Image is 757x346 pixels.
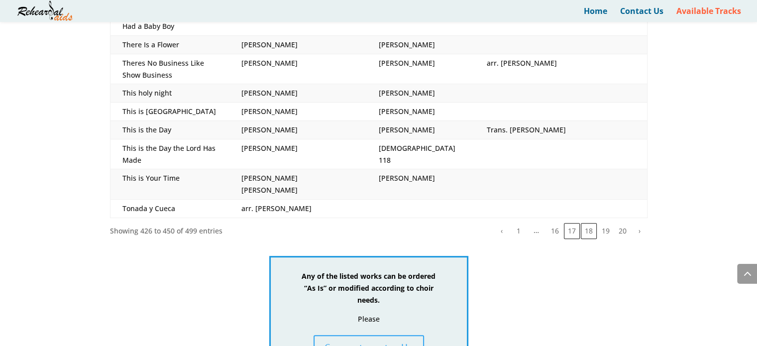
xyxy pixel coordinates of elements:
[511,223,527,239] button: 1
[676,7,741,22] a: Available Tracks
[367,84,475,103] td: [PERSON_NAME]
[367,103,475,121] td: [PERSON_NAME]
[302,271,435,305] strong: Any of the listed works can be ordered “As Is” or modified according to choir needs.
[110,169,229,200] td: This is Your Time
[110,103,229,121] td: This is [GEOGRAPHIC_DATA]
[547,223,563,239] button: 16
[301,313,437,325] p: Please
[494,223,510,239] button: Previous
[564,223,580,239] button: 17
[475,120,647,139] td: Trans. [PERSON_NAME]
[229,199,366,218] td: arr. [PERSON_NAME]
[229,36,366,54] td: [PERSON_NAME]
[110,84,229,103] td: This holy night
[367,36,475,54] td: [PERSON_NAME]
[527,226,546,235] span: …
[110,139,229,169] td: This is the Day the Lord Has Made
[367,54,475,84] td: [PERSON_NAME]
[229,139,366,169] td: [PERSON_NAME]
[110,199,229,218] td: Tonada y Cueca
[620,7,663,22] a: Contact Us
[367,139,475,169] td: [DEMOGRAPHIC_DATA] 118
[229,103,366,121] td: [PERSON_NAME]
[229,169,366,200] td: [PERSON_NAME] [PERSON_NAME]
[110,54,229,84] td: Theres No Business Like Show Business
[229,54,366,84] td: [PERSON_NAME]
[584,7,607,22] a: Home
[598,223,614,239] button: 19
[581,223,597,239] button: 18
[367,169,475,200] td: [PERSON_NAME]
[110,225,222,237] div: Showing 426 to 450 of 499 entries
[110,120,229,139] td: This is the Day
[475,54,647,84] td: arr. [PERSON_NAME]
[229,84,366,103] td: [PERSON_NAME]
[493,223,648,239] nav: pagination
[615,223,631,239] button: 20
[367,120,475,139] td: [PERSON_NAME]
[632,223,648,239] button: Next
[110,36,229,54] td: There Is a Flower
[229,120,366,139] td: [PERSON_NAME]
